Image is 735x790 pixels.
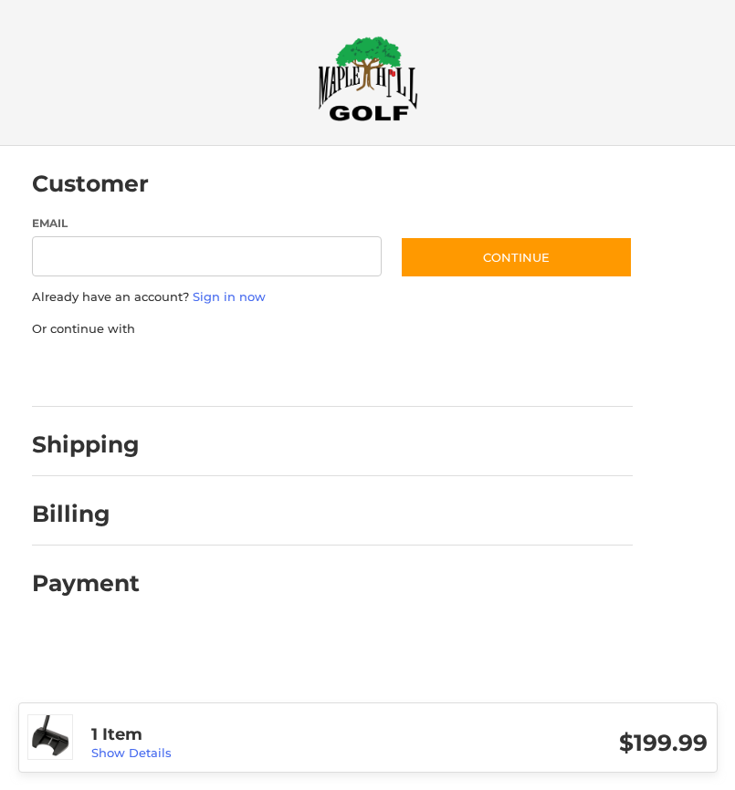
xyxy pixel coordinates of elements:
img: Maple Hill Golf [318,36,418,121]
h2: Payment [32,569,140,598]
h2: Billing [32,500,139,528]
h3: $199.99 [399,729,708,757]
iframe: PayPal-venmo [335,356,472,389]
iframe: PayPal-paypal [26,356,163,389]
h2: Shipping [32,431,140,459]
p: Or continue with [32,320,633,338]
label: Email [32,215,383,232]
h3: 1 Item [91,724,400,745]
p: Already have an account? [32,288,633,307]
a: Sign in now [193,289,266,304]
a: Show Details [91,745,172,760]
img: Evnroll ER5 Triple Black Putter [28,715,72,759]
button: Continue [400,236,633,278]
h2: Customer [32,170,149,198]
iframe: PayPal-paylater [181,356,318,389]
